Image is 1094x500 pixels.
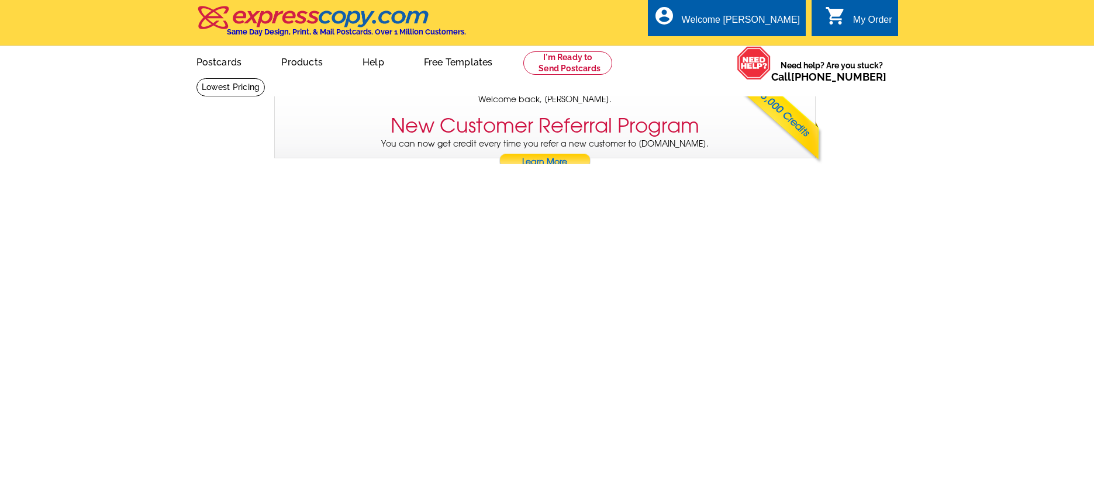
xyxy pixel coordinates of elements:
a: Postcards [178,47,261,75]
a: Products [263,47,341,75]
i: account_circle [654,5,675,26]
a: Learn More [499,154,591,171]
a: Help [344,47,403,75]
p: You can now get credit every time you refer a new customer to [DOMAIN_NAME]. [275,138,815,171]
h3: New Customer Referral Program [391,114,699,138]
div: Welcome [PERSON_NAME] [682,15,800,31]
div: My Order [853,15,892,31]
img: help [737,46,771,80]
i: shopping_cart [825,5,846,26]
span: Call [771,71,886,83]
span: Need help? Are you stuck? [771,60,892,83]
h4: Same Day Design, Print, & Mail Postcards. Over 1 Million Customers. [227,27,466,36]
a: [PHONE_NUMBER] [791,71,886,83]
span: Welcome back, [PERSON_NAME]. [478,93,612,106]
a: shopping_cart My Order [825,13,892,27]
a: Free Templates [405,47,512,75]
a: Same Day Design, Print, & Mail Postcards. Over 1 Million Customers. [196,14,466,36]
